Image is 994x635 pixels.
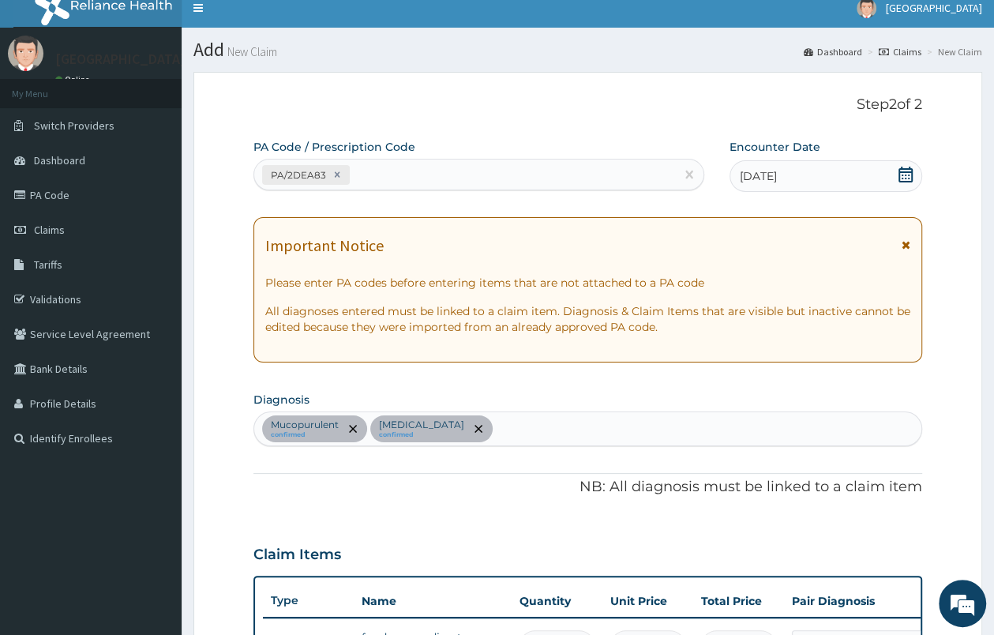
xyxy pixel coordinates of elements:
[265,275,910,291] p: Please enter PA codes before entering items that are not attached to a PA code
[92,199,218,359] span: We're online!
[259,8,297,46] div: Minimize live chat window
[379,431,464,439] small: confirmed
[886,1,982,15] span: [GEOGRAPHIC_DATA]
[34,118,114,133] span: Switch Providers
[34,257,62,272] span: Tariffs
[224,46,277,58] small: New Claim
[784,585,958,617] th: Pair Diagnosis
[354,585,512,617] th: Name
[271,419,339,431] p: Mucopurulent
[29,79,64,118] img: d_794563401_company_1708531726252_794563401
[730,139,820,155] label: Encounter Date
[804,45,862,58] a: Dashboard
[263,586,354,615] th: Type
[34,223,65,237] span: Claims
[346,422,360,436] span: remove selection option
[82,88,265,109] div: Chat with us now
[253,139,415,155] label: PA Code / Prescription Code
[740,168,777,184] span: [DATE]
[34,153,85,167] span: Dashboard
[8,431,301,487] textarea: Type your message and hit 'Enter'
[271,431,339,439] small: confirmed
[8,36,43,71] img: User Image
[265,237,384,254] h1: Important Notice
[266,166,328,184] div: PA/2DEA83
[512,585,602,617] th: Quantity
[879,45,921,58] a: Claims
[55,74,93,85] a: Online
[253,547,341,564] h3: Claim Items
[471,422,486,436] span: remove selection option
[265,303,910,335] p: All diagnoses entered must be linked to a claim item. Diagnosis & Claim Items that are visible bu...
[693,585,784,617] th: Total Price
[193,39,982,60] h1: Add
[55,52,186,66] p: [GEOGRAPHIC_DATA]
[379,419,464,431] p: [MEDICAL_DATA]
[253,96,922,114] p: Step 2 of 2
[253,477,922,498] p: NB: All diagnosis must be linked to a claim item
[602,585,693,617] th: Unit Price
[253,392,309,408] label: Diagnosis
[923,45,982,58] li: New Claim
